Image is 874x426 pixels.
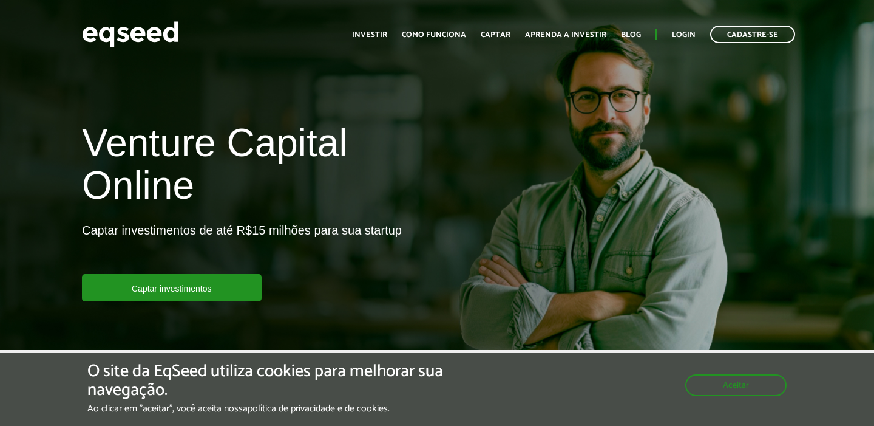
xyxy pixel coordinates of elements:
a: Como funciona [402,31,466,39]
a: Captar investimentos [82,274,262,301]
a: Investir [352,31,387,39]
img: EqSeed [82,18,179,50]
a: Cadastre-se [710,26,795,43]
a: Captar [481,31,510,39]
p: Ao clicar em "aceitar", você aceita nossa . [87,403,507,414]
a: Aprenda a investir [525,31,606,39]
a: Login [672,31,696,39]
button: Aceitar [685,374,787,396]
p: Captar investimentos de até R$15 milhões para sua startup [82,223,402,274]
a: Blog [621,31,641,39]
a: política de privacidade e de cookies [248,404,388,414]
h5: O site da EqSeed utiliza cookies para melhorar sua navegação. [87,362,507,400]
h1: Venture Capital Online [82,122,428,213]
